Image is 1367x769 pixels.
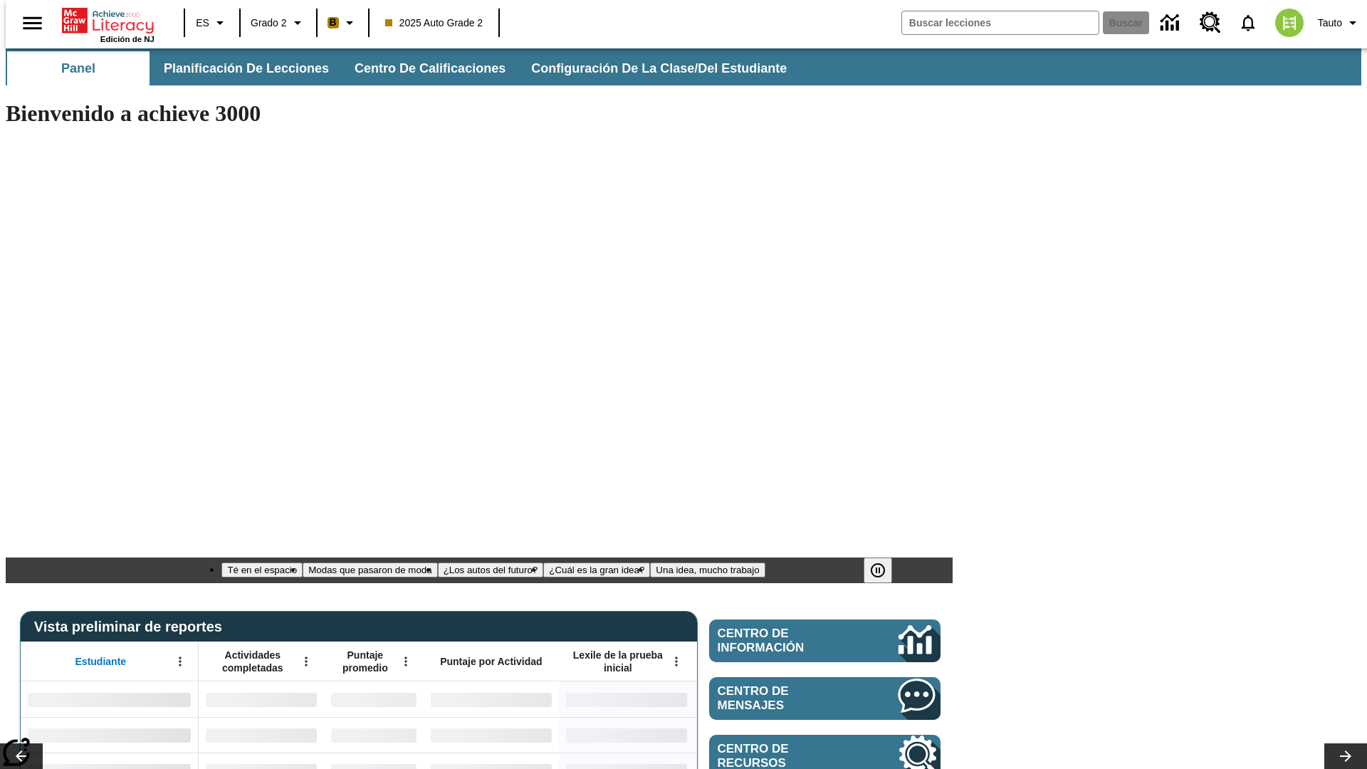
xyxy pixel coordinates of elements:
[322,10,364,36] button: Boost El color de la clase es anaranjado claro. Cambiar el color de la clase.
[164,61,329,77] span: Planificación de lecciones
[221,563,303,577] button: Diapositiva 1 Té en el espacio
[199,681,324,717] div: Sin datos,
[1312,10,1367,36] button: Perfil/Configuración
[709,619,941,662] a: Centro de información
[100,35,154,43] span: Edición de NJ
[650,563,765,577] button: Diapositiva 5 Una idea, mucho trabajo
[864,558,892,583] button: Pausar
[864,558,906,583] div: Pausar
[6,100,953,127] h1: Bienvenido a achieve 3000
[1191,4,1230,42] a: Centro de recursos, Se abrirá en una pestaña nueva.
[189,10,235,36] button: Lenguaje: ES, Selecciona un idioma
[543,563,650,577] button: Diapositiva 4 ¿Cuál es la gran idea?
[11,2,53,44] button: Abrir el menú lateral
[343,51,517,85] button: Centro de calificaciones
[331,649,399,674] span: Puntaje promedio
[1275,9,1304,37] img: avatar image
[324,717,424,753] div: Sin datos,
[6,51,800,85] div: Subbarra de navegación
[718,684,856,713] span: Centro de mensajes
[245,10,312,36] button: Grado: Grado 2, Elige un grado
[62,5,154,43] div: Portada
[169,651,191,672] button: Abrir menú
[395,651,417,672] button: Abrir menú
[718,627,851,655] span: Centro de información
[385,16,483,31] span: 2025 Auto Grade 2
[251,16,287,31] span: Grado 2
[520,51,798,85] button: Configuración de la clase/del estudiante
[62,6,154,35] a: Portada
[531,61,787,77] span: Configuración de la clase/del estudiante
[6,48,1361,85] div: Subbarra de navegación
[1324,743,1367,769] button: Carrusel de lecciones, seguir
[199,717,324,753] div: Sin datos,
[355,61,506,77] span: Centro de calificaciones
[295,651,317,672] button: Abrir menú
[303,563,437,577] button: Diapositiva 2 Modas que pasaron de moda
[566,649,670,674] span: Lexile de la prueba inicial
[1318,16,1342,31] span: Tauto
[1267,4,1312,41] button: Escoja un nuevo avatar
[666,651,687,672] button: Abrir menú
[709,677,941,720] a: Centro de mensajes
[206,649,300,674] span: Actividades completadas
[196,16,209,31] span: ES
[438,563,544,577] button: Diapositiva 3 ¿Los autos del futuro?
[1230,4,1267,41] a: Notificaciones
[34,619,229,635] span: Vista preliminar de reportes
[61,61,95,77] span: Panel
[75,655,127,668] span: Estudiante
[7,51,150,85] button: Panel
[330,14,337,31] span: B
[902,11,1099,34] input: Buscar campo
[1152,4,1191,43] a: Centro de información
[324,681,424,717] div: Sin datos,
[440,655,542,668] span: Puntaje por Actividad
[152,51,340,85] button: Planificación de lecciones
